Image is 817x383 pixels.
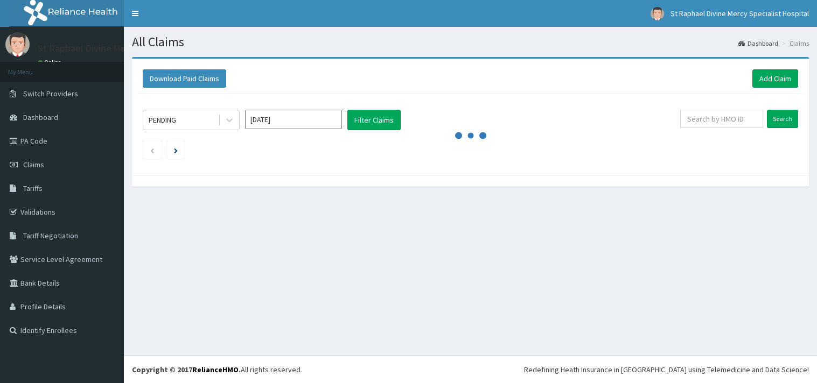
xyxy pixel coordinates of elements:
[738,39,778,48] a: Dashboard
[455,119,487,152] svg: audio-loading
[5,32,30,56] img: User Image
[132,365,241,374] strong: Copyright © 2017 .
[347,110,401,130] button: Filter Claims
[524,364,809,375] div: Redefining Heath Insurance in [GEOGRAPHIC_DATA] using Telemedicine and Data Science!
[192,365,239,374] a: RelianceHMO
[150,145,155,155] a: Previous page
[38,44,220,53] p: St Raphael Divine Mercy Specialist Hospital
[174,145,178,155] a: Next page
[124,356,817,383] footer: All rights reserved.
[671,9,809,18] span: St Raphael Divine Mercy Specialist Hospital
[143,69,226,88] button: Download Paid Claims
[23,89,78,98] span: Switch Providers
[651,7,664,20] img: User Image
[149,115,176,125] div: PENDING
[680,110,763,128] input: Search by HMO ID
[23,112,58,122] span: Dashboard
[245,110,342,129] input: Select Month and Year
[767,110,798,128] input: Search
[38,59,64,66] a: Online
[23,160,44,169] span: Claims
[23,183,43,193] span: Tariffs
[779,39,809,48] li: Claims
[752,69,798,88] a: Add Claim
[23,231,78,240] span: Tariff Negotiation
[132,35,809,49] h1: All Claims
